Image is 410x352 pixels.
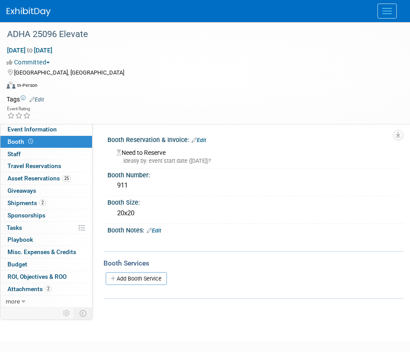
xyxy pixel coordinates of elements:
a: Budget [0,258,92,270]
div: Event Format [7,80,399,94]
span: Sponsorships [7,212,45,219]
span: to [26,47,34,54]
a: Event Information [0,124,92,135]
span: ROI, Objectives & ROO [7,273,66,280]
span: Attachments [7,285,52,292]
img: ExhibitDay [7,7,51,16]
span: Travel Reservations [7,162,61,169]
a: Staff [0,148,92,160]
a: more [0,296,92,307]
img: Format-Inperson.png [7,82,15,89]
div: Booth Number: [107,169,403,180]
span: Booth [7,138,35,145]
a: Tasks [0,222,92,234]
span: 2 [45,285,52,292]
span: Budget [7,261,27,268]
a: Travel Reservations [0,160,92,172]
a: Giveaways [0,185,92,197]
a: Edit [30,97,44,103]
a: Attachments2 [0,283,92,295]
td: Toggle Event Tabs [74,307,92,319]
div: Event Rating [7,107,31,111]
div: Booth Services [103,258,403,268]
button: Menu [377,4,397,19]
span: Playbook [7,236,33,243]
div: Booth Size: [107,196,403,207]
div: 911 [114,179,397,192]
span: Asset Reservations [7,175,71,182]
a: Sponsorships [0,210,92,221]
span: 2 [39,199,46,206]
span: 25 [62,175,71,182]
td: Personalize Event Tab Strip [59,307,74,319]
a: Playbook [0,234,92,246]
span: Shipments [7,199,46,206]
div: ADHA 25096 Elevate [4,26,392,42]
span: Event Information [7,126,57,133]
a: Asset Reservations25 [0,172,92,184]
a: Edit [147,228,161,234]
div: In-Person [17,82,37,89]
button: Committed [7,58,53,67]
div: Ideally by: event start date ([DATE])? [117,157,397,165]
span: Booth not reserved yet [26,138,35,145]
span: Misc. Expenses & Credits [7,248,76,255]
span: more [6,298,20,305]
span: Tasks [7,224,22,231]
a: ROI, Objectives & ROO [0,271,92,283]
a: Shipments2 [0,197,92,209]
a: Add Booth Service [106,272,167,285]
span: Staff [7,150,21,157]
span: [DATE] [DATE] [7,46,53,54]
div: 20x20 [114,206,397,220]
td: Tags [7,95,44,104]
span: [GEOGRAPHIC_DATA], [GEOGRAPHIC_DATA] [14,69,124,76]
div: Booth Notes: [107,224,403,235]
a: Booth [0,136,92,148]
a: Misc. Expenses & Credits [0,246,92,258]
div: Booth Reservation & Invoice: [107,133,403,145]
span: Giveaways [7,187,36,194]
div: Need to Reserve [114,146,397,165]
a: Edit [192,137,206,143]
